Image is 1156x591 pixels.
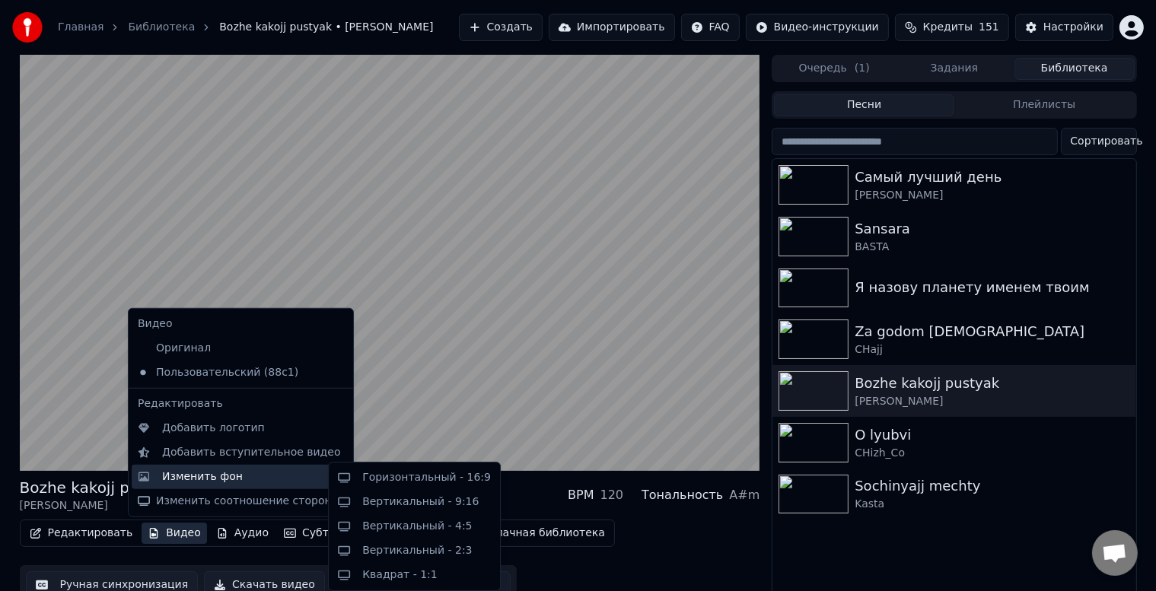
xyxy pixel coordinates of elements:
button: Песни [774,94,954,116]
button: Создать [459,14,543,41]
div: Оригинал [132,336,327,361]
span: ( 1 ) [855,61,870,76]
div: Изменить фон [162,469,243,485]
div: 120 [600,486,624,504]
div: [PERSON_NAME] [855,394,1129,409]
div: Открытый чат [1092,530,1138,576]
div: Я назову планету именем твоим [855,277,1129,298]
div: Изменить соотношение сторон [132,489,350,513]
button: Субтитры [278,523,363,544]
button: FAQ [681,14,740,41]
div: [PERSON_NAME] [20,498,180,513]
button: Импортировать [549,14,675,41]
button: Аудио [210,523,275,544]
div: Вертикальный - 2:3 [362,543,472,558]
div: BPM [568,486,594,504]
button: Задания [894,58,1014,80]
div: Тональность [642,486,723,504]
div: Вертикальный - 4:5 [362,519,472,534]
div: [PERSON_NAME] [855,188,1129,203]
div: A#m [729,486,760,504]
div: CHajj [855,342,1129,357]
div: Облачная библиотека [481,526,605,541]
div: Bozhe kakojj pustyak [855,373,1129,394]
div: Самый лучший день [855,167,1129,188]
div: Bozhe kakojj pustyak [20,477,180,498]
a: Библиотека [128,20,195,35]
button: Кредиты151 [895,14,1009,41]
button: Библиотека [1014,58,1135,80]
div: Пользовательский (88c1) [132,361,327,385]
button: Плейлисты [954,94,1135,116]
a: Главная [58,20,103,35]
div: Настройки [1043,20,1103,35]
div: Квадрат - 1:1 [362,567,438,583]
button: Видео [142,523,207,544]
span: 151 [979,20,999,35]
img: youka [12,12,43,43]
button: Видео-инструкции [746,14,889,41]
div: Kasta [855,497,1129,512]
button: Очередь [774,58,894,80]
div: Добавить логотип [162,421,265,436]
div: O lyubvi [855,424,1129,446]
div: Добавить вступительное видео [162,445,341,460]
div: Горизонтальный - 16:9 [362,470,491,485]
div: Za godom [DEMOGRAPHIC_DATA] [855,321,1129,342]
div: Видео [132,312,350,336]
button: Редактировать [24,523,139,544]
div: Вертикальный - 9:16 [362,494,479,510]
nav: breadcrumb [58,20,434,35]
span: Кредиты [923,20,973,35]
div: CHizh_Co [855,446,1129,461]
div: Sansara [855,218,1129,240]
button: Настройки [1015,14,1113,41]
span: Bozhe kakojj pustyak • [PERSON_NAME] [219,20,433,35]
div: BASTA [855,240,1129,255]
span: Сортировать [1071,134,1143,149]
div: Sochinyajj mechty [855,475,1129,497]
div: Редактировать [132,392,350,416]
